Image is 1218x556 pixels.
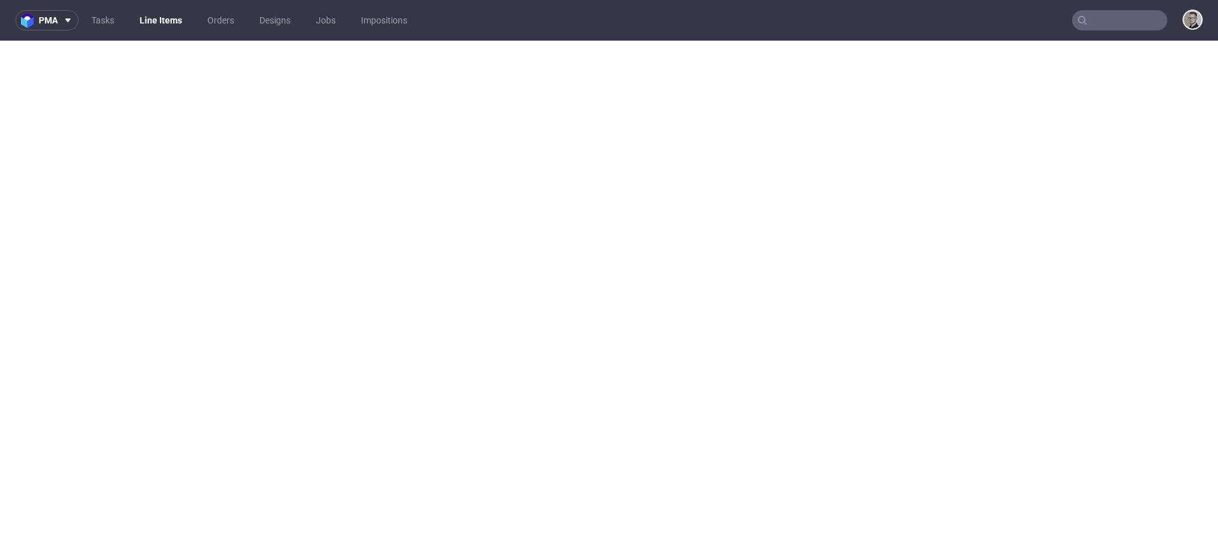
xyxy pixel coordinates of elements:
button: pma [15,10,79,30]
a: Line Items [132,10,190,30]
a: Designs [252,10,298,30]
span: pma [39,16,58,25]
a: Impositions [353,10,415,30]
a: Orders [200,10,242,30]
img: Krystian Gaza [1184,11,1202,29]
a: Tasks [84,10,122,30]
img: logo [21,13,39,28]
a: Jobs [308,10,343,30]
